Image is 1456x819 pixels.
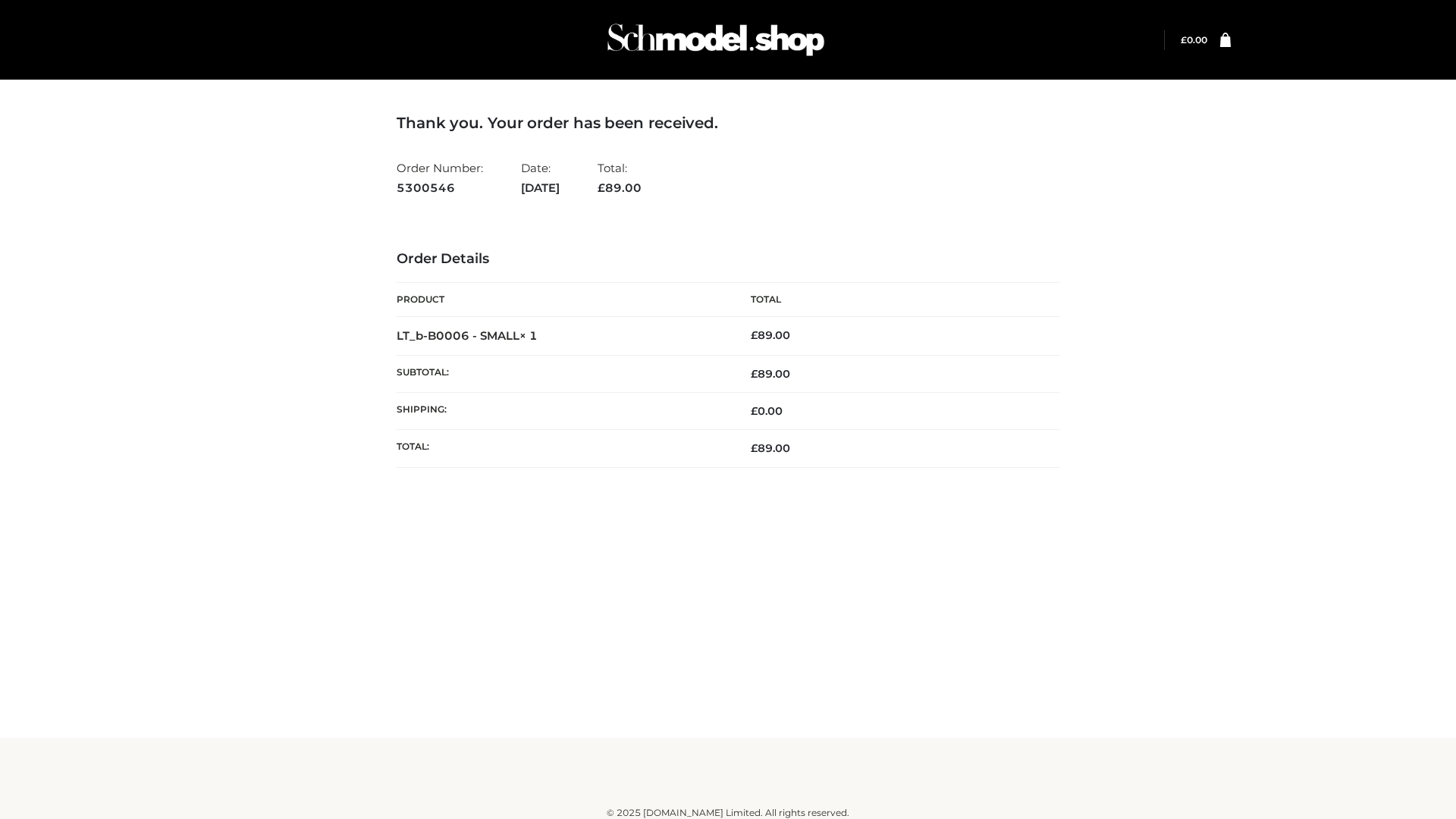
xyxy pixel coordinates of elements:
span: 89.00 [751,367,790,381]
bdi: 0.00 [1181,34,1207,45]
h3: Order Details [397,251,1059,268]
span: 89.00 [598,180,642,195]
li: Order Number: [397,155,483,201]
li: Date: [521,155,560,201]
strong: [DATE] [521,178,560,198]
h3: Thank you. Your order has been received. [397,114,1059,132]
span: £ [751,404,758,418]
span: £ [751,367,758,381]
th: Product [397,283,728,317]
bdi: 0.00 [751,404,783,418]
th: Shipping: [397,393,728,430]
th: Total: [397,430,728,467]
img: Schmodel Admin 964 [602,10,830,70]
span: 89.00 [751,441,790,455]
a: £0.00 [1181,34,1207,45]
span: £ [751,441,758,455]
strong: LT_b-B0006 - SMALL [397,328,538,343]
span: £ [751,328,758,342]
th: Total [728,283,1059,317]
th: Subtotal: [397,355,728,392]
bdi: 89.00 [751,328,790,342]
span: £ [598,180,605,195]
span: £ [1181,34,1187,45]
strong: 5300546 [397,178,483,198]
strong: × 1 [519,328,538,343]
li: Total: [598,155,642,201]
